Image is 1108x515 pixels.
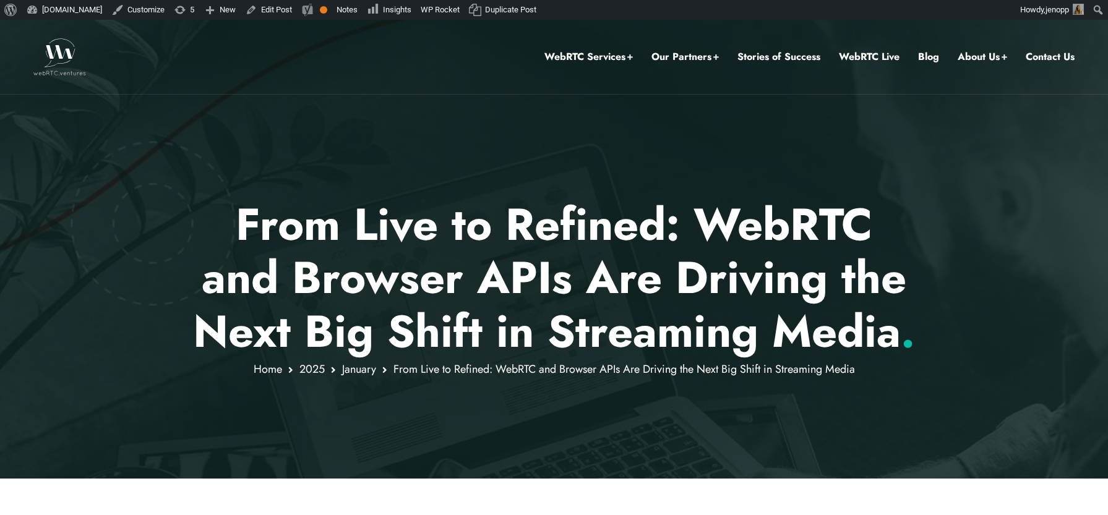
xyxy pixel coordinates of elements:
[737,49,820,65] a: Stories of Success
[651,49,719,65] a: Our Partners
[918,49,939,65] a: Blog
[192,198,916,358] p: From Live to Refined: WebRTC and Browser APIs Are Driving the Next Big Shift in Streaming Media
[320,6,327,14] div: OK
[299,361,325,377] a: 2025
[901,299,915,364] span: .
[958,49,1007,65] a: About Us
[33,38,86,75] img: WebRTC.ventures
[342,361,376,377] a: January
[839,49,900,65] a: WebRTC Live
[1026,49,1075,65] a: Contact Us
[544,49,633,65] a: WebRTC Services
[393,361,855,377] span: From Live to Refined: WebRTC and Browser APIs Are Driving the Next Big Shift in Streaming Media
[254,361,282,377] a: Home
[1046,5,1069,14] span: jenopp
